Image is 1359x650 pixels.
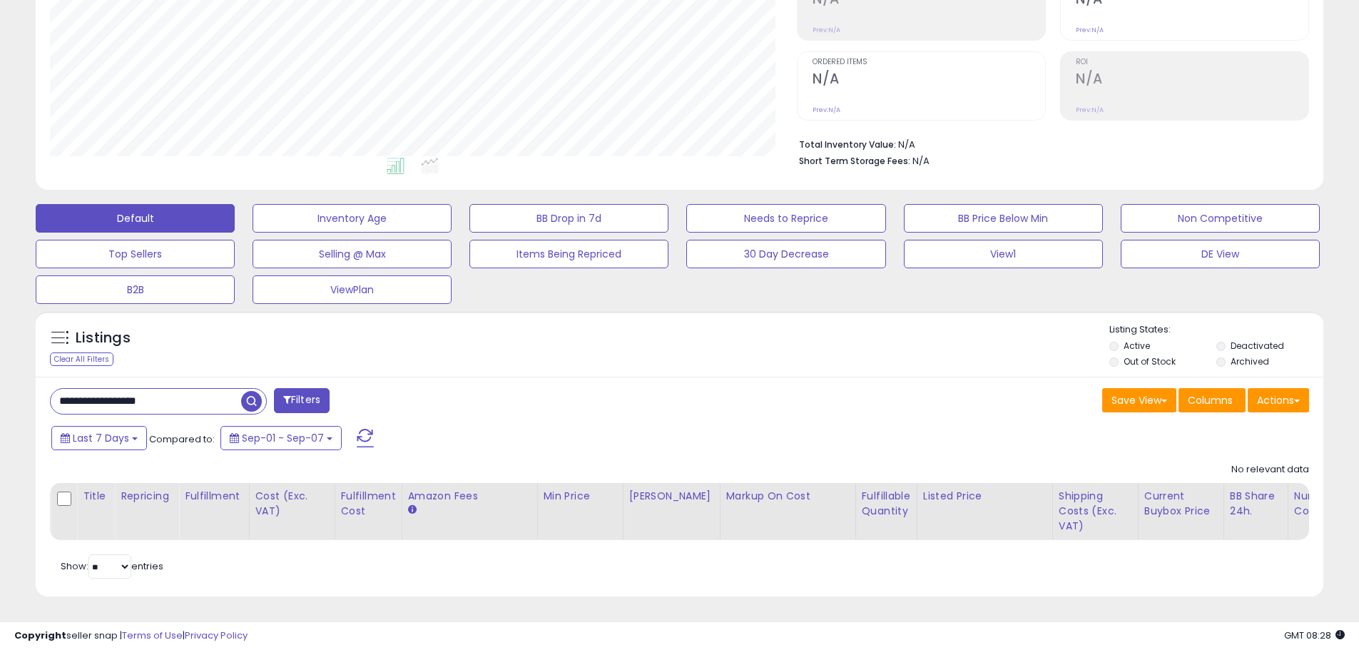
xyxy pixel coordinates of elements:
[14,629,248,643] div: seller snap | |
[799,138,896,151] b: Total Inventory Value:
[1230,489,1282,519] div: BB Share 24h.
[544,489,617,504] div: Min Price
[1144,489,1218,519] div: Current Buybox Price
[185,629,248,642] a: Privacy Policy
[1059,489,1132,534] div: Shipping Costs (Exc. VAT)
[813,26,840,34] small: Prev: N/A
[341,489,396,519] div: Fulfillment Cost
[50,352,113,366] div: Clear All Filters
[122,629,183,642] a: Terms of Use
[1076,59,1308,66] span: ROI
[1076,106,1104,114] small: Prev: N/A
[1076,26,1104,34] small: Prev: N/A
[629,489,714,504] div: [PERSON_NAME]
[726,489,850,504] div: Markup on Cost
[242,431,324,445] span: Sep-01 - Sep-07
[51,426,147,450] button: Last 7 Days
[253,275,452,304] button: ViewPlan
[1231,355,1269,367] label: Archived
[813,71,1045,90] h2: N/A
[36,240,235,268] button: Top Sellers
[61,559,163,573] span: Show: entries
[1121,204,1320,233] button: Non Competitive
[1188,393,1233,407] span: Columns
[121,489,173,504] div: Repricing
[813,106,840,114] small: Prev: N/A
[1284,629,1345,642] span: 2025-09-15 08:28 GMT
[686,204,885,233] button: Needs to Reprice
[408,504,417,517] small: Amazon Fees.
[1121,240,1320,268] button: DE View
[1248,388,1309,412] button: Actions
[253,204,452,233] button: Inventory Age
[274,388,330,413] button: Filters
[469,240,668,268] button: Items Being Repriced
[1109,323,1323,337] p: Listing States:
[185,489,243,504] div: Fulfillment
[912,154,930,168] span: N/A
[923,489,1047,504] div: Listed Price
[76,328,131,348] h5: Listings
[686,240,885,268] button: 30 Day Decrease
[255,489,329,519] div: Cost (Exc. VAT)
[720,483,855,540] th: The percentage added to the cost of goods (COGS) that forms the calculator for Min & Max prices.
[469,204,668,233] button: BB Drop in 7d
[83,489,108,504] div: Title
[36,275,235,304] button: B2B
[220,426,342,450] button: Sep-01 - Sep-07
[1102,388,1176,412] button: Save View
[1231,340,1284,352] label: Deactivated
[1179,388,1246,412] button: Columns
[149,432,215,446] span: Compared to:
[1294,489,1346,519] div: Num of Comp.
[799,155,910,167] b: Short Term Storage Fees:
[1124,340,1150,352] label: Active
[862,489,911,519] div: Fulfillable Quantity
[1231,463,1309,477] div: No relevant data
[36,204,235,233] button: Default
[408,489,531,504] div: Amazon Fees
[813,59,1045,66] span: Ordered Items
[1124,355,1176,367] label: Out of Stock
[799,135,1298,152] li: N/A
[904,240,1103,268] button: View1
[73,431,129,445] span: Last 7 Days
[253,240,452,268] button: Selling @ Max
[1076,71,1308,90] h2: N/A
[14,629,66,642] strong: Copyright
[904,204,1103,233] button: BB Price Below Min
